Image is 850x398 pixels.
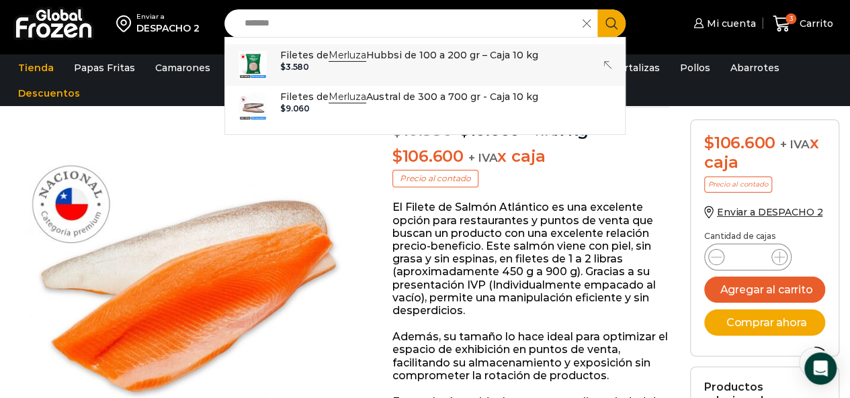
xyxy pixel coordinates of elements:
p: Cantidad de cajas [704,232,825,241]
a: Camarones [148,55,217,81]
strong: Merluza [329,49,366,62]
button: Comprar ahora [704,309,825,336]
span: $ [392,146,402,166]
a: Pollos [673,55,717,81]
bdi: 106.600 [392,146,464,166]
a: Filetes deMerluzaAustral de 300 a 700 gr - Caja 10 kg $9.060 [225,86,626,128]
a: Mi cuenta [690,10,756,37]
span: Enviar a DESPACHO 2 [717,206,822,218]
a: Enviar a DESPACHO 2 [704,206,822,218]
span: $ [704,133,714,152]
p: x caja [392,147,670,166]
bdi: 3.580 [280,62,309,72]
a: Filetes deMerluzaHubbsi de 100 a 200 gr – Caja 10 kg $3.580 [225,44,626,86]
p: El Filete de Salmón Atlántico es una excelente opción para restaurantes y puntos de venta que bus... [392,201,670,317]
input: Product quantity [735,248,761,266]
span: Mi cuenta [704,17,756,30]
div: Open Intercom Messenger [804,352,837,385]
p: Filetes de Hubbsi de 100 a 200 gr – Caja 10 kg [280,48,538,62]
div: x caja [704,134,825,172]
span: + IVA [780,138,810,151]
div: DESPACHO 2 [136,21,200,35]
div: Enviar a [136,12,200,21]
button: Agregar al carrito [704,277,825,303]
img: address-field-icon.svg [116,12,136,35]
p: Filetes de Austral de 300 a 700 gr - Caja 10 kg [280,89,538,104]
span: $ [280,103,286,113]
span: 3 [785,13,796,24]
a: 3 Carrito [769,8,837,40]
bdi: 106.600 [704,133,775,152]
p: Además, su tamaño lo hace ideal para optimizar el espacio de exhibición en puntos de venta, facil... [392,330,670,382]
p: Precio al contado [704,177,772,193]
a: Papas Fritas [67,55,142,81]
a: Tienda [11,55,60,81]
a: Descuentos [11,81,87,106]
a: Abarrotes [724,55,786,81]
span: + IVA [468,151,497,164]
span: Carrito [796,17,833,30]
span: $ [280,62,286,72]
a: Hortalizas [603,55,667,81]
p: Precio al contado [392,170,478,187]
strong: Merluza [329,91,366,103]
button: Search button [597,9,626,38]
bdi: 9.060 [280,103,310,113]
